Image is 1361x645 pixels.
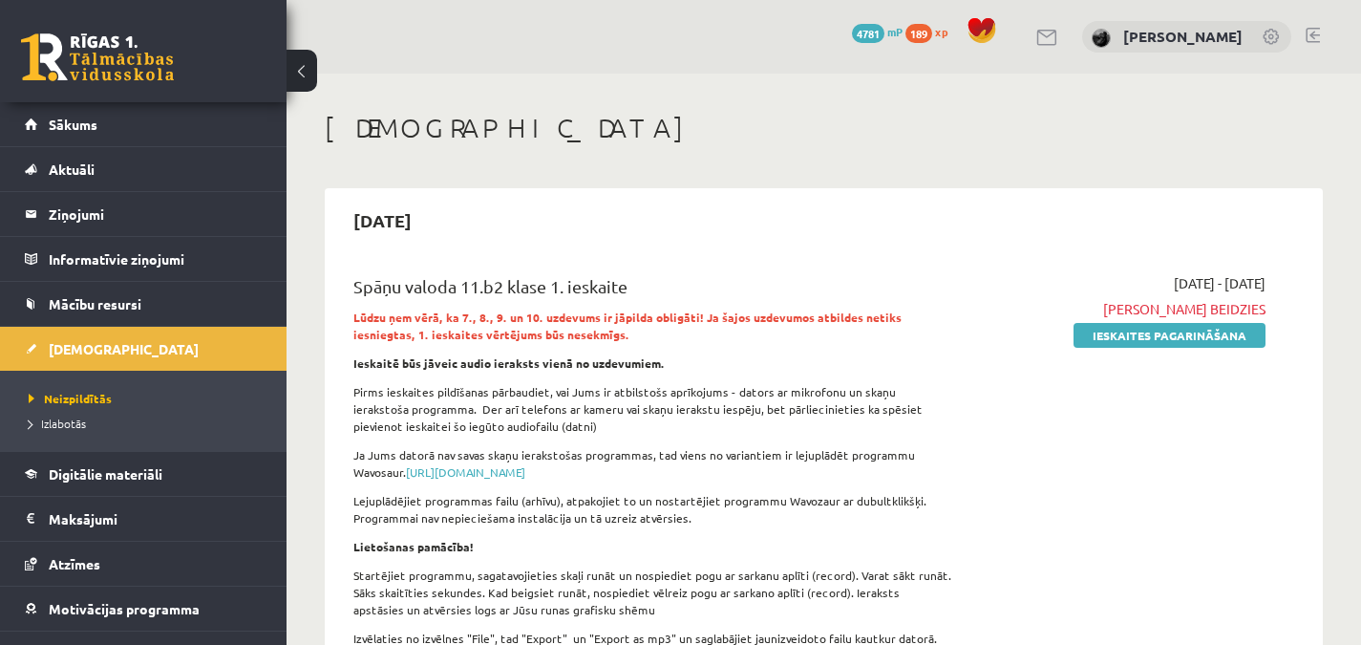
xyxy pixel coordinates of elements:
[334,198,431,243] h2: [DATE]
[25,192,263,236] a: Ziņojumi
[49,340,199,357] span: [DEMOGRAPHIC_DATA]
[1123,27,1243,46] a: [PERSON_NAME]
[935,24,947,39] span: xp
[49,116,97,133] span: Sākums
[49,237,263,281] legend: Informatīvie ziņojumi
[25,497,263,541] a: Maksājumi
[49,161,95,178] span: Aktuāli
[49,465,162,483] span: Digitālie materiāli
[325,112,1323,144] h1: [DEMOGRAPHIC_DATA]
[1174,273,1265,293] span: [DATE] - [DATE]
[406,464,525,480] a: [URL][DOMAIN_NAME]
[25,237,263,281] a: Informatīvie ziņojumi
[905,24,957,39] a: 189 xp
[353,310,902,342] strong: Lūdzu ņem vērā, ka 7., 8., 9. un 10. uzdevums ir jāpilda obligāti! Ja šajos uzdevumos atbildes ne...
[29,416,86,431] span: Izlabotās
[25,587,263,631] a: Motivācijas programma
[852,24,903,39] a: 4781 mP
[353,492,952,527] p: Lejuplādējiet programmas failu (arhīvu), atpakojiet to un nostartējiet programmu Wavozaur ar dubu...
[852,24,884,43] span: 4781
[25,147,263,191] a: Aktuāli
[25,282,263,326] a: Mācību resursi
[25,327,263,371] a: [DEMOGRAPHIC_DATA]
[887,24,903,39] span: mP
[353,355,665,371] strong: Ieskaitē būs jāveic audio ieraksts vienā no uzdevumiem.
[353,446,952,481] p: Ja Jums datorā nav savas skaņu ierakstošas programmas, tad viens no variantiem ir lejuplādēt prog...
[29,415,267,432] a: Izlabotās
[49,555,100,572] span: Atzīmes
[25,452,263,496] a: Digitālie materiāli
[353,567,952,618] p: Startējiet programmu, sagatavojieties skaļi runāt un nospiediet pogu ar sarkanu aplīti (record). ...
[353,273,952,309] div: Spāņu valoda 11.b2 klase 1. ieskaite
[49,600,200,617] span: Motivācijas programma
[21,33,174,81] a: Rīgas 1. Tālmācības vidusskola
[49,192,263,236] legend: Ziņojumi
[1074,323,1265,348] a: Ieskaites pagarināšana
[905,24,932,43] span: 189
[49,497,263,541] legend: Maksājumi
[353,383,952,435] p: Pirms ieskaites pildīšanas pārbaudiet, vai Jums ir atbilstošs aprīkojums - dators ar mikrofonu un...
[29,390,267,407] a: Neizpildītās
[29,391,112,406] span: Neizpildītās
[353,539,474,554] strong: Lietošanas pamācība!
[25,542,263,586] a: Atzīmes
[25,102,263,146] a: Sākums
[981,299,1265,319] span: [PERSON_NAME] beidzies
[1092,29,1111,48] img: Melisa Lūse
[49,295,141,312] span: Mācību resursi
